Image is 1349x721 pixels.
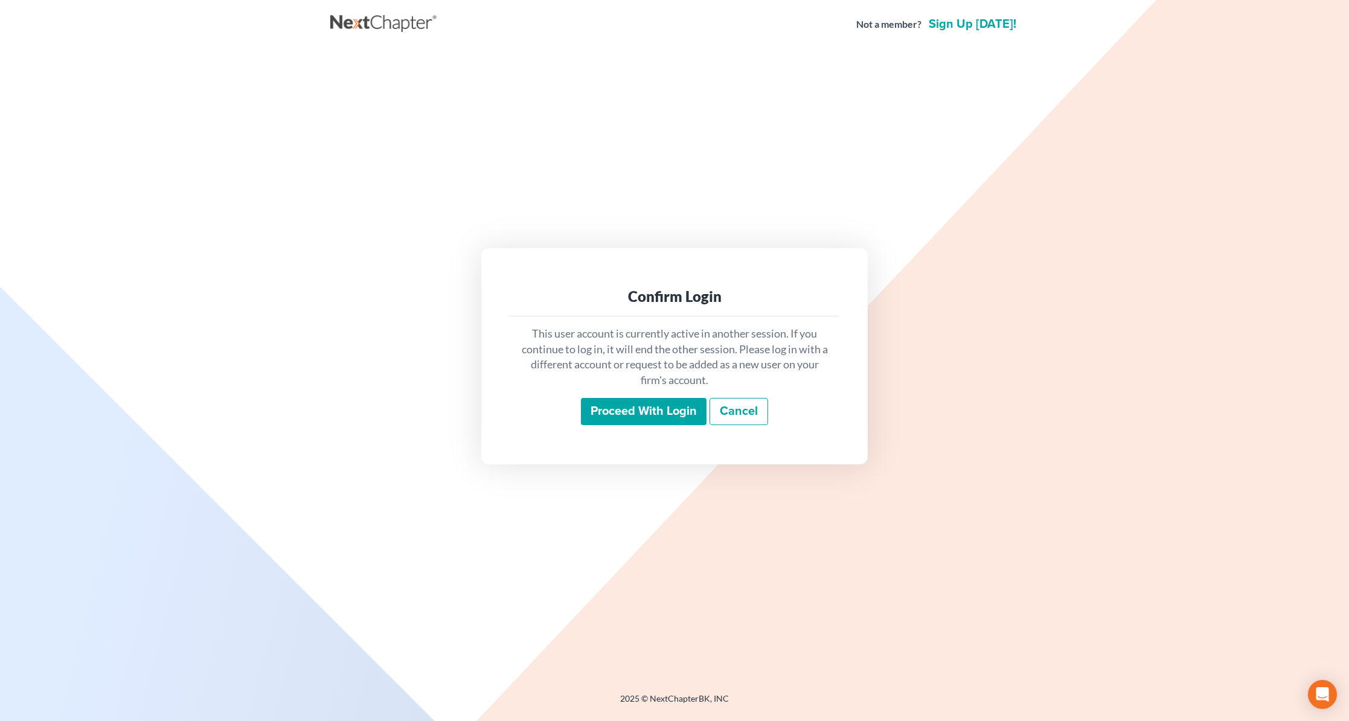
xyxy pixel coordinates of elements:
a: Sign up [DATE]! [926,18,1019,30]
div: Confirm Login [520,287,829,306]
strong: Not a member? [856,18,921,31]
div: 2025 © NextChapterBK, INC [330,693,1019,714]
input: Proceed with login [581,398,707,426]
div: Open Intercom Messenger [1308,680,1337,709]
p: This user account is currently active in another session. If you continue to log in, it will end ... [520,326,829,388]
a: Cancel [710,398,768,426]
